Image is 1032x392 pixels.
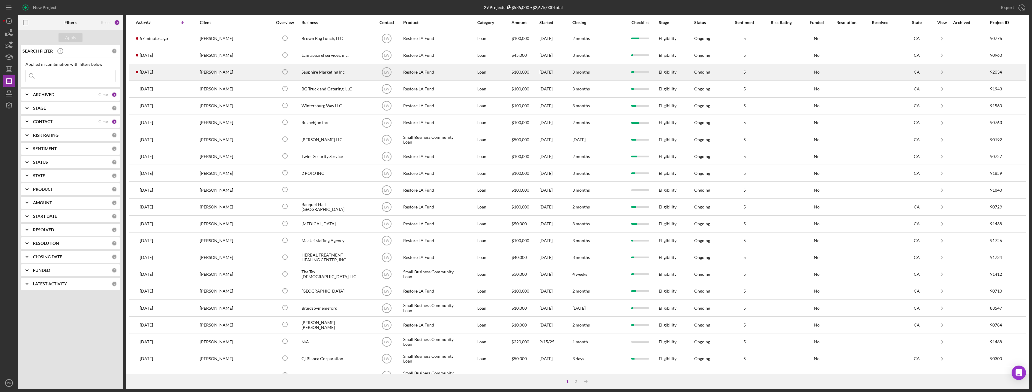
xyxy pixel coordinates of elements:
[200,199,260,215] div: [PERSON_NAME]
[511,171,529,176] span: $100,000
[200,266,260,282] div: [PERSON_NAME]
[384,87,390,91] text: LW
[730,20,760,25] div: Sentiment
[990,182,1014,198] div: 91840
[572,221,590,226] time: 3 months
[200,132,260,147] div: [PERSON_NAME]
[905,255,929,260] div: CA
[112,160,117,165] div: 0
[905,20,929,25] div: State
[803,120,830,125] div: No
[659,98,688,114] div: Eligibility
[477,20,505,25] div: Category
[694,20,723,25] div: Status
[112,214,117,219] div: 0
[659,233,688,249] div: Eligibility
[33,106,46,111] b: STAGE
[376,20,398,25] div: Contact
[200,182,260,198] div: [PERSON_NAME]
[659,132,688,147] div: Eligibility
[659,64,688,80] div: Eligibility
[572,171,590,176] time: 3 months
[694,188,710,193] div: Ongoing
[730,53,760,58] div: 5
[477,216,505,232] div: Loan
[140,255,153,260] time: 2025-09-19 19:55
[659,115,688,131] div: Eligibility
[403,233,463,249] div: Restore LA Fund
[990,283,1014,299] div: 90710
[477,81,505,97] div: Loan
[539,182,566,198] div: [DATE]
[477,182,505,198] div: Loan
[114,20,120,26] div: 2
[140,120,153,125] time: 2025-09-26 19:36
[301,81,361,97] div: BG Truck and Catering, LLC
[98,119,109,124] div: Clear
[539,115,566,131] div: [DATE]
[25,62,115,67] div: Applied in combination with filters below
[477,98,505,114] div: Loan
[836,20,865,25] div: Resolution
[511,120,529,125] span: $100,000
[511,272,527,277] span: $30,000
[572,238,590,243] time: 3 months
[477,115,505,131] div: Loan
[539,233,566,249] div: [DATE]
[659,250,688,266] div: Eligibility
[572,20,617,25] div: Closing
[33,187,53,192] b: PRODUCT
[112,173,117,178] div: 0
[33,241,59,246] b: RESOLUTION
[990,199,1014,215] div: 90729
[33,146,57,151] b: SENTIMENT
[803,103,830,108] div: No
[990,47,1014,63] div: 90960
[384,53,390,58] text: LW
[33,200,52,205] b: AMOUNT
[730,120,760,125] div: 5
[384,104,390,108] text: LW
[33,133,58,138] b: RISK RATING
[403,115,463,131] div: Restore LA Fund
[384,188,390,192] text: LW
[953,20,983,25] div: Archived
[140,205,153,209] time: 2025-09-22 20:25
[200,216,260,232] div: [PERSON_NAME]
[403,47,463,63] div: Restore LA Fund
[539,31,566,47] div: [DATE]
[403,148,463,164] div: Restore LA Fund
[990,132,1014,147] div: 90192
[200,20,260,25] div: Client
[694,120,710,125] div: Ongoing
[477,233,505,249] div: Loan
[803,154,830,159] div: No
[694,87,710,91] div: Ongoing
[905,70,929,74] div: CA
[730,171,760,176] div: 5
[572,272,587,277] time: 4 weeks
[572,154,590,159] time: 2 months
[98,92,109,97] div: Clear
[511,103,529,108] span: $100,000
[511,36,529,41] span: $100,000
[140,188,153,193] time: 2025-09-23 15:50
[694,171,710,176] div: Ongoing
[572,36,590,41] time: 2 months
[730,205,760,209] div: 5
[511,238,529,243] span: $100,000
[140,289,153,293] time: 2025-09-16 21:12
[694,238,710,243] div: Ongoing
[403,165,463,181] div: Restore LA Fund
[659,31,688,47] div: Eligibility
[511,20,534,25] div: Amount
[803,36,830,41] div: No
[905,103,929,108] div: CA
[112,105,117,111] div: 0
[33,92,54,97] b: ARCHIVED
[694,289,710,293] div: Ongoing
[905,137,929,142] div: CA
[803,188,830,193] div: No
[990,115,1014,131] div: 90763
[200,283,260,299] div: [PERSON_NAME]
